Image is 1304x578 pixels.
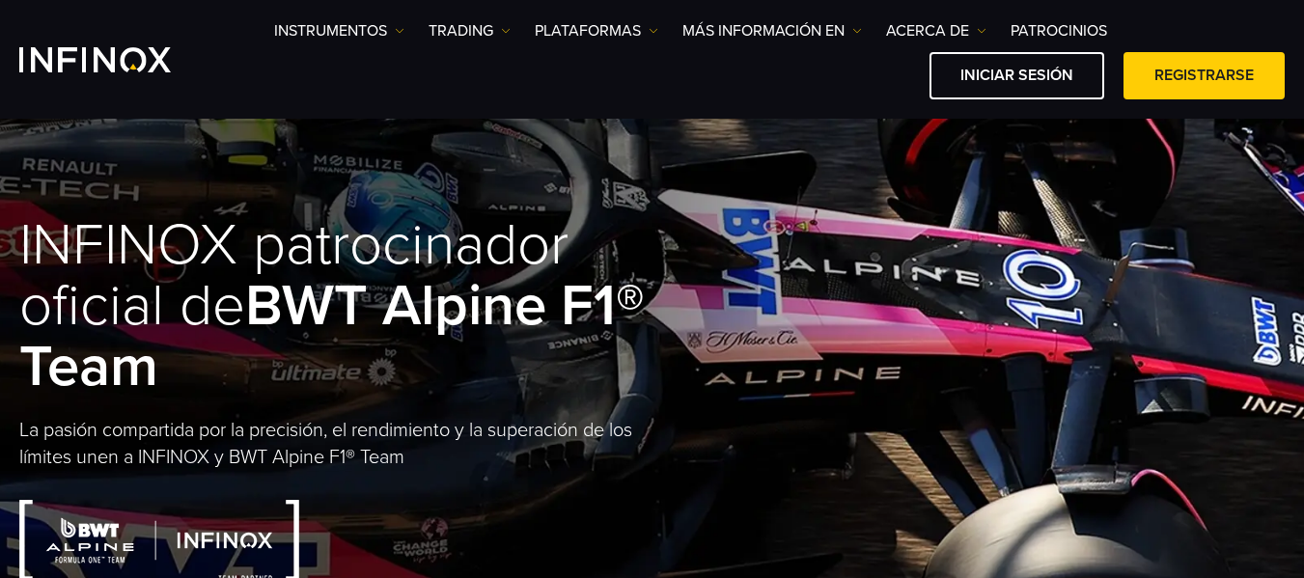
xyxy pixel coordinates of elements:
[886,19,986,42] a: ACERCA DE
[429,19,511,42] a: TRADING
[19,47,216,72] a: INFINOX Logo
[1011,19,1107,42] a: Patrocinios
[929,52,1104,99] a: Iniciar sesión
[19,271,645,401] strong: BWT Alpine F1® Team
[19,417,652,471] p: La pasión compartida por la precisión, el rendimiento y la superación de los límites unen a INFIN...
[19,215,652,398] h1: INFINOX patrocinador oficial de
[274,19,404,42] a: Instrumentos
[1124,52,1285,99] a: Registrarse
[682,19,862,42] a: Más información en
[535,19,658,42] a: PLATAFORMAS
